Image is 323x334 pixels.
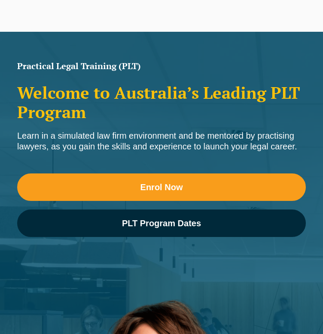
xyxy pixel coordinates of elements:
a: PLT Program Dates [17,210,306,237]
h2: Welcome to Australia’s Leading PLT Program [17,83,306,122]
span: PLT Program Dates [122,219,201,228]
div: Learn in a simulated law firm environment and be mentored by practising lawyers, as you gain the ... [17,131,306,152]
span: Enrol Now [140,183,183,191]
a: Enrol Now [17,173,306,201]
h1: Practical Legal Training (PLT) [17,62,306,70]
